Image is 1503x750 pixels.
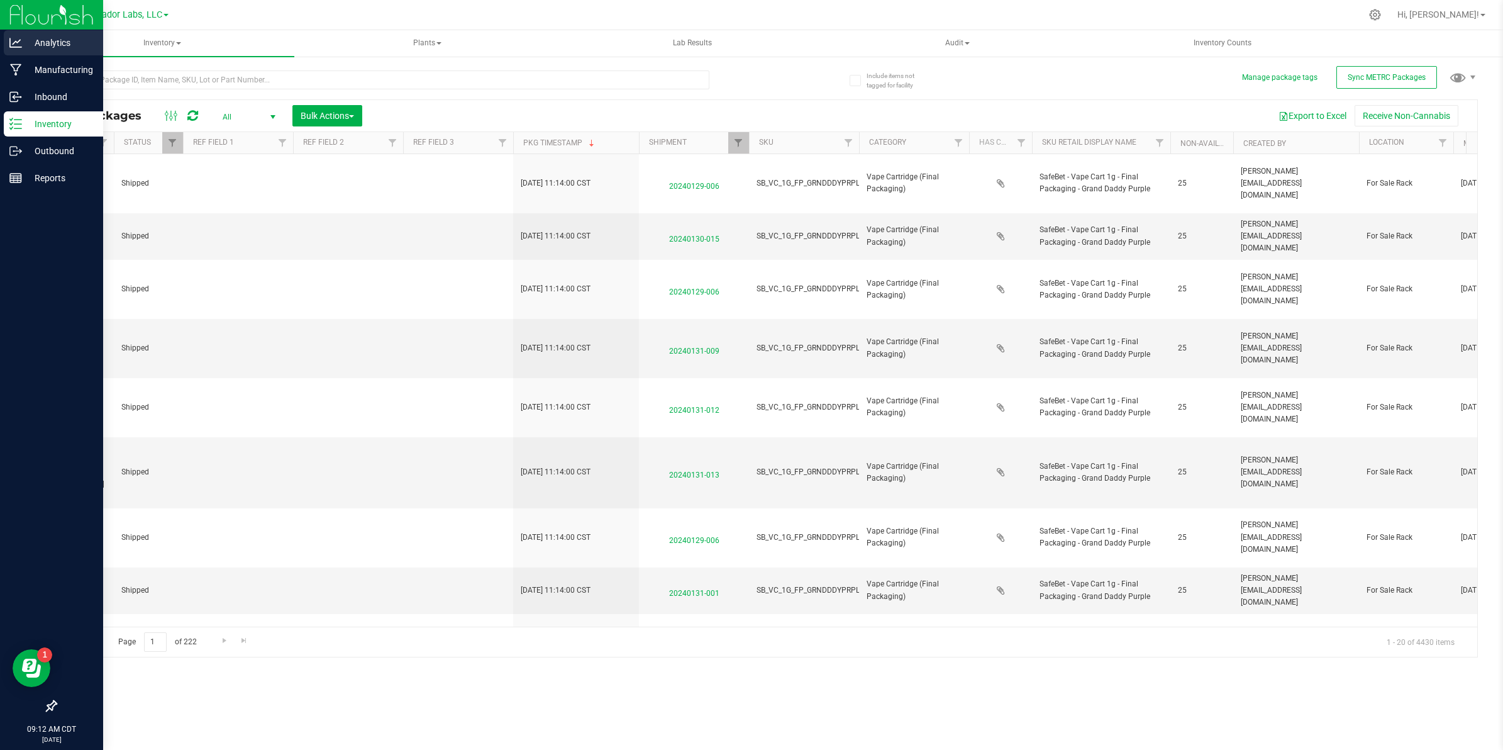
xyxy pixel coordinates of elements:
span: Curador Labs, LLC [88,9,162,20]
span: For Sale Rack [1367,342,1446,354]
span: [DATE] 11:14:00 CST [521,401,591,413]
a: Pkg Timestamp [523,138,597,147]
span: SafeBet - Vape Cart 1g - Final Packaging - Grand Daddy Purple [1040,277,1163,301]
span: SB_VC_1G_FP_GRNDDDYPRPL [757,342,860,354]
a: Created By [1243,139,1286,148]
span: [PERSON_NAME][EMAIL_ADDRESS][DOMAIN_NAME] [1241,271,1351,308]
span: Vape Cartridge (Final Packaging) [867,171,962,195]
a: Filter [162,132,183,154]
a: Go to the next page [215,632,233,649]
a: Inventory [30,30,294,57]
a: Filter [272,132,293,154]
span: SafeBet - Vape Cart 1g - Final Packaging - Grand Daddy Purple [1040,171,1163,195]
span: Hi, [PERSON_NAME]! [1397,9,1479,20]
span: Vape Cartridge (Final Packaging) [867,224,962,248]
iframe: Resource center unread badge [37,647,52,663]
span: Shipped [121,283,175,295]
span: 20240129-006 [646,174,741,193]
span: [DATE] 11:14:00 CST [521,532,591,544]
span: [DATE] 11:14:00 CST [521,283,591,295]
span: 25 [1178,283,1226,295]
inline-svg: Reports [9,172,22,184]
span: [DATE] 11:14:00 CST [521,466,591,478]
a: Inventory Counts [1090,30,1355,57]
span: Shipped [121,177,175,189]
span: SB_VC_1G_FP_GRNDDDYPRPL [757,283,860,295]
a: Filter [948,132,969,154]
p: [DATE] [6,735,97,744]
inline-svg: Inbound [9,91,22,103]
a: Ref Field 1 [193,138,234,147]
span: [PERSON_NAME][EMAIL_ADDRESS][DOMAIN_NAME] [1241,330,1351,367]
a: Status [124,138,151,147]
p: Reports [22,171,97,186]
span: SB_VC_1G_FP_GRNDDDYPRPL [757,401,860,413]
span: [PERSON_NAME][EMAIL_ADDRESS][DOMAIN_NAME] [1241,218,1351,255]
span: [DATE] 11:14:00 CST [521,177,591,189]
a: SKU [759,138,774,147]
span: Audit [826,31,1089,56]
span: For Sale Rack [1367,283,1446,295]
span: Vape Cartridge (Final Packaging) [867,336,962,360]
span: For Sale Rack [1367,177,1446,189]
input: Search Package ID, Item Name, SKU, Lot or Part Number... [55,70,709,89]
button: Sync METRC Packages [1336,66,1437,89]
span: For Sale Rack [1367,585,1446,596]
span: Shipped [121,342,175,354]
span: Vape Cartridge (Final Packaging) [867,461,962,484]
a: Shipment [649,138,687,147]
a: Filter [93,132,114,154]
th: Has COA [969,132,1032,154]
a: Filter [728,132,749,154]
span: 20240130-015 [646,227,741,245]
input: 1 [144,632,167,652]
span: [PERSON_NAME][EMAIL_ADDRESS][DOMAIN_NAME] [1241,454,1351,491]
a: Filter [1433,132,1453,154]
span: 25 [1178,401,1226,413]
span: Shipped [121,532,175,544]
a: Filter [382,132,403,154]
a: Location [1369,138,1404,147]
button: Receive Non-Cannabis [1355,105,1458,126]
a: Filter [1150,132,1170,154]
span: Vape Cartridge (Final Packaging) [867,277,962,301]
span: Shipped [121,401,175,413]
span: 20240131-001 [646,581,741,600]
a: Audit [826,30,1090,57]
a: Lab Results [560,30,824,57]
span: SafeBet - Vape Cart 1g - Final Packaging - Grand Daddy Purple [1040,461,1163,484]
iframe: Resource center [13,649,50,687]
span: SB_VC_1G_FP_GRNDDDYPRPL [757,532,860,544]
span: SafeBet - Vape Cart 1g - Final Packaging - Grand Daddy Purple [1040,336,1163,360]
span: Vape Cartridge (Final Packaging) [867,578,962,602]
span: 25 [1178,177,1226,189]
span: 20240131-009 [646,339,741,357]
a: SKU Retail Display Name [1042,138,1136,147]
a: Ref Field 2 [303,138,344,147]
a: Plants [296,30,560,57]
div: Manage settings [1367,9,1383,21]
p: Manufacturing [22,62,97,77]
inline-svg: Manufacturing [9,64,22,76]
span: For Sale Rack [1367,532,1446,544]
span: 25 [1178,230,1226,242]
span: For Sale Rack [1367,466,1446,478]
span: All Packages [65,109,154,123]
span: 25 [1178,342,1226,354]
button: Export to Excel [1270,105,1355,126]
p: 09:12 AM CDT [6,724,97,735]
span: Vape Cartridge (Final Packaging) [867,395,962,419]
span: For Sale Rack [1367,401,1446,413]
span: SB_VC_1G_FP_GRNDDDYPRPL [757,466,860,478]
p: Inventory [22,116,97,132]
span: Lab Results [656,38,729,48]
span: SB_VC_1G_FP_GRNDDDYPRPL [757,230,860,242]
span: Shipped [121,585,175,596]
span: 20240129-006 [646,529,741,547]
span: Bulk Actions [301,111,354,121]
p: Inbound [22,89,97,104]
span: 20240129-006 [646,280,741,298]
inline-svg: Inventory [9,118,22,130]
